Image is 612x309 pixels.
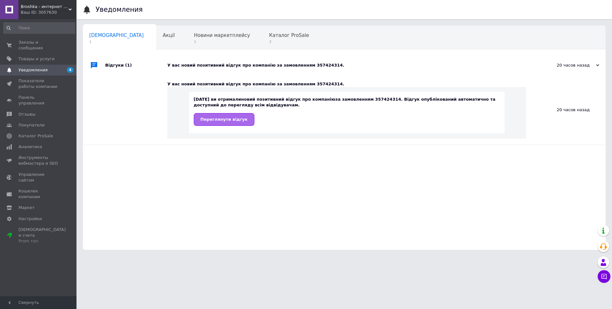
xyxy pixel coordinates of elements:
[18,56,55,62] span: Товары и услуги
[96,6,143,13] h1: Уведомления
[89,32,144,38] span: [DEMOGRAPHIC_DATA]
[18,172,59,183] span: Управление сайтом
[200,117,248,122] span: Переглянути відгук
[89,40,144,44] span: 1
[269,32,309,38] span: Каталог ProSale
[163,32,175,38] span: Акції
[526,75,606,145] div: 20 часов назад
[18,205,35,211] span: Маркет
[18,111,35,117] span: Отзывы
[125,63,132,68] span: (1)
[18,95,59,106] span: Панель управления
[3,22,75,34] input: Поиск
[67,67,73,73] span: 4
[167,81,526,87] div: У вас новий позитивний відгук про компанію за замовленням 357424314.
[194,113,254,126] a: Переглянути відгук
[18,155,59,166] span: Инструменты вебмастера и SEO
[21,10,76,15] div: Ваш ID: 3057630
[18,67,47,73] span: Уведомления
[194,40,250,44] span: 1
[18,238,66,244] div: Prom топ
[105,56,167,75] div: Відгуки
[18,40,59,51] span: Заказы и сообщения
[18,144,42,150] span: Аналитика
[18,216,42,222] span: Настройки
[21,4,69,10] span: Broshka - интернет магазин украшений
[18,78,59,90] span: Показатели работы компании
[18,227,66,244] span: [DEMOGRAPHIC_DATA] и счета
[194,97,500,126] div: [DATE] ви отримали за замовленням 357424314. Відгук опублікований автоматично та доступний до пер...
[194,32,250,38] span: Новини маркетплейсу
[18,122,45,128] span: Покупатели
[269,40,309,44] span: 3
[535,62,599,68] div: 20 часов назад
[18,133,53,139] span: Каталог ProSale
[18,188,59,200] span: Кошелек компании
[598,270,610,283] button: Чат с покупателем
[167,62,535,68] div: У вас новий позитивний відгук про компанію за замовленням 357424314.
[241,97,335,102] b: новий позитивний відгук про компанію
